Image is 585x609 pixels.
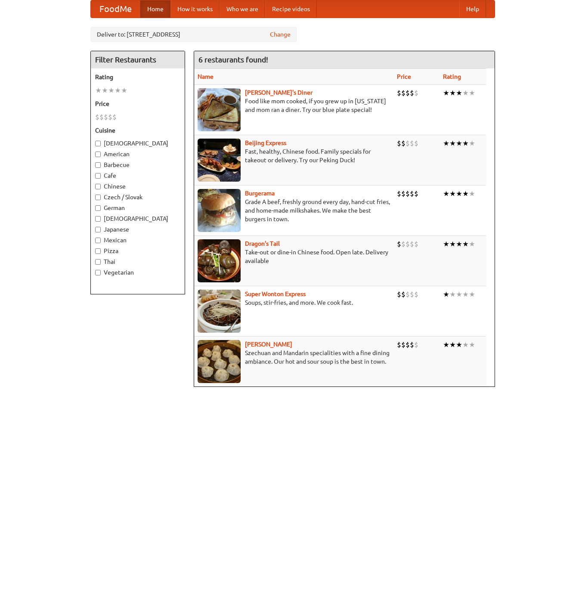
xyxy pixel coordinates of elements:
[245,240,280,247] b: Dragon's Tail
[410,139,414,148] li: $
[414,239,418,249] li: $
[443,290,449,299] li: ★
[95,225,180,234] label: Japanese
[456,340,462,349] li: ★
[397,189,401,198] li: $
[405,88,410,98] li: $
[245,291,306,297] a: Super Wonton Express
[95,161,180,169] label: Barbecue
[220,0,265,18] a: Who we are
[95,184,101,189] input: Chinese
[198,97,390,114] p: Food like mom cooked, if you grew up in [US_STATE] and mom ran a diner. Try our blue plate special!
[397,88,401,98] li: $
[443,340,449,349] li: ★
[198,88,241,131] img: sallys.jpg
[245,139,286,146] a: Beijing Express
[462,189,469,198] li: ★
[414,88,418,98] li: $
[397,139,401,148] li: $
[198,298,390,307] p: Soups, stir-fries, and more. We cook fast.
[95,150,180,158] label: American
[95,126,180,135] h5: Cuisine
[401,189,405,198] li: $
[410,88,414,98] li: $
[198,139,241,182] img: beijing.jpg
[95,139,180,148] label: [DEMOGRAPHIC_DATA]
[108,86,115,95] li: ★
[99,112,104,122] li: $
[462,340,469,349] li: ★
[469,340,475,349] li: ★
[198,349,390,366] p: Szechuan and Mandarin specialities with a fine dining ambiance. Our hot and sour soup is the best...
[443,139,449,148] li: ★
[95,238,101,243] input: Mexican
[95,173,101,179] input: Cafe
[410,290,414,299] li: $
[95,268,180,277] label: Vegetarian
[443,239,449,249] li: ★
[462,139,469,148] li: ★
[443,73,461,80] a: Rating
[456,189,462,198] li: ★
[449,239,456,249] li: ★
[443,88,449,98] li: ★
[405,239,410,249] li: $
[95,195,101,200] input: Czech / Slovak
[405,139,410,148] li: $
[265,0,317,18] a: Recipe videos
[462,290,469,299] li: ★
[449,290,456,299] li: ★
[95,86,102,95] li: ★
[95,248,101,254] input: Pizza
[198,290,241,333] img: superwonton.jpg
[95,216,101,222] input: [DEMOGRAPHIC_DATA]
[401,340,405,349] li: $
[95,171,180,180] label: Cafe
[95,99,180,108] h5: Price
[449,340,456,349] li: ★
[245,89,313,96] b: [PERSON_NAME]'s Diner
[198,198,390,223] p: Grade A beef, freshly ground every day, hand-cut fries, and home-made milkshakes. We make the bes...
[414,290,418,299] li: $
[95,193,180,201] label: Czech / Slovak
[198,56,268,64] ng-pluralize: 6 restaurants found!
[443,189,449,198] li: ★
[91,51,185,68] h4: Filter Restaurants
[405,290,410,299] li: $
[414,340,418,349] li: $
[245,190,275,197] a: Burgerama
[102,86,108,95] li: ★
[95,270,101,275] input: Vegetarian
[410,189,414,198] li: $
[401,239,405,249] li: $
[245,341,292,348] a: [PERSON_NAME]
[90,27,297,42] div: Deliver to: [STREET_ADDRESS]
[469,88,475,98] li: ★
[410,340,414,349] li: $
[456,88,462,98] li: ★
[198,340,241,383] img: shandong.jpg
[115,86,121,95] li: ★
[95,236,180,244] label: Mexican
[95,205,101,211] input: German
[469,239,475,249] li: ★
[91,0,140,18] a: FoodMe
[95,112,99,122] li: $
[95,227,101,232] input: Japanese
[397,73,411,80] a: Price
[121,86,127,95] li: ★
[449,139,456,148] li: ★
[95,162,101,168] input: Barbecue
[104,112,108,122] li: $
[198,189,241,232] img: burgerama.jpg
[456,290,462,299] li: ★
[397,239,401,249] li: $
[401,139,405,148] li: $
[270,30,291,39] a: Change
[414,139,418,148] li: $
[456,139,462,148] li: ★
[469,189,475,198] li: ★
